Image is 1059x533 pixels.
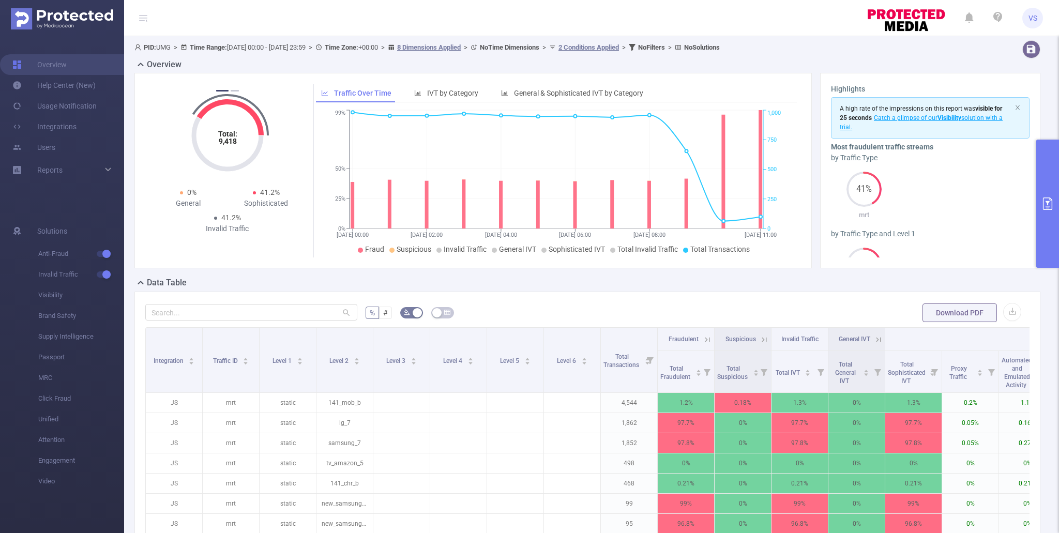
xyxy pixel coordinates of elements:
span: Unified [38,409,124,430]
span: Solutions [37,221,67,241]
p: 1,852 [601,433,657,453]
span: > [378,43,388,51]
span: Attention [38,430,124,450]
div: Sort [354,356,360,362]
tspan: 750 [767,136,777,143]
span: Visibility [38,285,124,306]
p: samsung_7 [316,433,373,453]
div: Sort [188,356,194,362]
b: Visibility [937,114,961,121]
div: Sort [581,356,587,362]
p: JS [146,393,202,413]
span: > [306,43,315,51]
span: Fraud [365,245,384,253]
tspan: [DATE] 04:00 [485,232,517,238]
p: 0% [828,433,885,453]
span: Invalid Traffic [781,336,819,343]
button: icon: close [1015,102,1021,113]
p: 0% [828,474,885,493]
p: 99 [601,494,657,513]
span: Anti-Fraud [38,243,124,264]
p: 97.7% [658,413,714,433]
span: Level 1 [273,357,293,364]
span: IVT by Category [427,89,478,97]
p: 1.1% [999,393,1055,413]
span: Total Transactions [603,353,641,369]
tspan: [DATE] 00:00 [337,232,369,238]
p: JS [146,494,202,513]
i: icon: caret-up [467,356,473,359]
span: Total Suspicious [717,365,749,380]
p: static [260,453,316,473]
p: JS [146,413,202,433]
a: Overview [12,54,67,75]
p: 0.16% [999,413,1055,433]
button: 1 [216,90,229,92]
div: Sort [297,356,303,362]
i: Filter menu [813,351,828,392]
b: No Solutions [684,43,720,51]
p: 1.2% [658,393,714,413]
p: JS [146,433,202,453]
div: Sophisticated [228,198,306,209]
p: lg_7 [316,413,373,433]
p: 0.05% [942,433,999,453]
i: icon: caret-up [411,356,416,359]
p: mrt [203,433,259,453]
p: 0% [999,494,1055,513]
span: Catch a glimpse of our solution with a trial. [840,114,1003,131]
span: Total Fraudulent [660,365,692,380]
a: Help Center (New) [12,75,96,96]
p: new_samsung_2 [316,494,373,513]
img: Protected Media [11,8,113,29]
p: 99% [885,494,942,513]
span: Total General IVT [835,361,856,385]
p: 0% [942,494,999,513]
span: Suspicious [725,336,756,343]
span: Video [38,471,124,492]
i: icon: caret-up [581,356,587,359]
u: 8 Dimensions Applied [397,43,461,51]
span: Click Fraud [38,388,124,409]
i: icon: caret-up [354,356,359,359]
span: > [665,43,675,51]
span: 41.2% [260,188,280,196]
span: % [370,309,375,317]
tspan: 50% [335,165,345,172]
tspan: 250 [767,196,777,203]
p: 97.8% [885,433,942,453]
p: mrt [203,413,259,433]
button: Download PDF [922,303,997,322]
p: 1,862 [601,413,657,433]
i: icon: caret-up [189,356,194,359]
p: JS [146,453,202,473]
span: Level 5 [500,357,521,364]
p: 99% [771,494,828,513]
i: icon: caret-down [753,372,759,375]
i: icon: caret-down [805,372,811,375]
a: Integrations [12,116,77,137]
tspan: 0 [767,225,770,232]
p: JS [146,474,202,493]
i: Filter menu [870,351,885,392]
h3: Highlights [831,84,1030,95]
span: Proxy Traffic [949,365,969,380]
i: icon: line-chart [321,89,328,97]
div: Sort [243,356,249,362]
span: Automated and Emulated Activity [1002,357,1032,389]
p: 0% [715,474,771,493]
span: Invalid Traffic [444,245,487,253]
span: Supply Intelligence [38,326,124,347]
span: Fraudulent [669,336,699,343]
p: mrt [203,453,259,473]
p: 0.05% [942,413,999,433]
div: Sort [805,368,811,374]
p: tv_amazon_5 [316,453,373,473]
p: 141_chr_b [316,474,373,493]
span: 41.2% [221,214,241,222]
b: Most fraudulent traffic streams [831,143,933,151]
p: 97.8% [771,433,828,453]
p: 1.3% [885,393,942,413]
p: 0% [828,413,885,433]
u: 2 Conditions Applied [558,43,619,51]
